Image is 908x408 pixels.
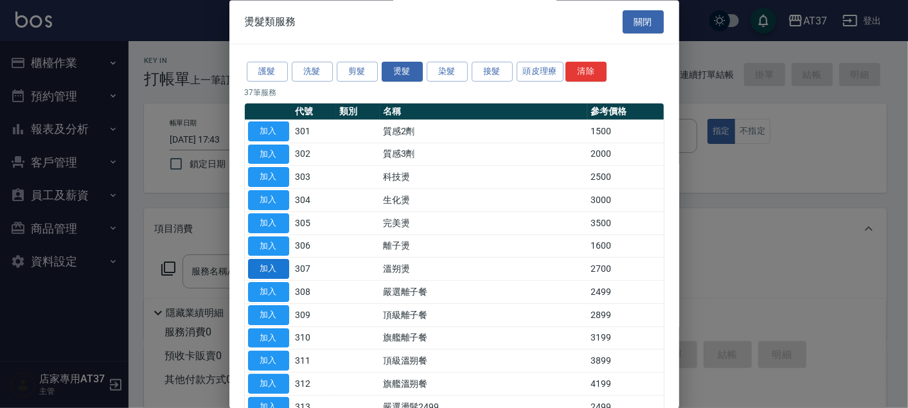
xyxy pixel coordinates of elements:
td: 離子燙 [380,235,588,258]
td: 2000 [587,143,663,166]
td: 302 [292,143,336,166]
td: 310 [292,327,336,350]
td: 309 [292,304,336,327]
button: 加入 [248,168,289,188]
th: 代號 [292,103,336,120]
button: 護髮 [247,62,288,82]
button: 洗髮 [292,62,333,82]
td: 2899 [587,304,663,327]
td: 2499 [587,281,663,304]
td: 生化燙 [380,189,588,212]
td: 2700 [587,258,663,281]
button: 加入 [248,121,289,141]
th: 參考價格 [587,103,663,120]
td: 4199 [587,373,663,396]
button: 加入 [248,351,289,371]
button: 加入 [248,375,289,395]
td: 旗艦溫朔餐 [380,373,588,396]
td: 308 [292,281,336,304]
button: 加入 [248,283,289,303]
td: 3899 [587,350,663,373]
td: 3199 [587,327,663,350]
td: 304 [292,189,336,212]
td: 頂級溫朔餐 [380,350,588,373]
td: 質感3劑 [380,143,588,166]
button: 清除 [565,62,607,82]
button: 加入 [248,191,289,211]
button: 加入 [248,260,289,279]
button: 加入 [248,236,289,256]
button: 關閉 [623,10,664,34]
th: 名稱 [380,103,588,120]
td: 306 [292,235,336,258]
button: 加入 [248,213,289,233]
button: 燙髮 [382,62,423,82]
td: 3000 [587,189,663,212]
td: 3500 [587,212,663,235]
button: 剪髮 [337,62,378,82]
button: 染髮 [427,62,468,82]
td: 科技燙 [380,166,588,189]
td: 溫朔燙 [380,258,588,281]
td: 312 [292,373,336,396]
td: 305 [292,212,336,235]
td: 嚴選離子餐 [380,281,588,304]
th: 類別 [336,103,380,120]
button: 頭皮理療 [517,62,564,82]
td: 307 [292,258,336,281]
button: 加入 [248,328,289,348]
td: 1600 [587,235,663,258]
td: 2500 [587,166,663,189]
td: 質感2劑 [380,120,588,143]
span: 燙髮類服務 [245,15,296,28]
td: 301 [292,120,336,143]
td: 311 [292,350,336,373]
td: 完美燙 [380,212,588,235]
td: 303 [292,166,336,189]
td: 頂級離子餐 [380,304,588,327]
button: 加入 [248,305,289,325]
td: 1500 [587,120,663,143]
td: 旗艦離子餐 [380,327,588,350]
p: 37 筆服務 [245,87,664,98]
button: 接髮 [472,62,513,82]
button: 加入 [248,145,289,164]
